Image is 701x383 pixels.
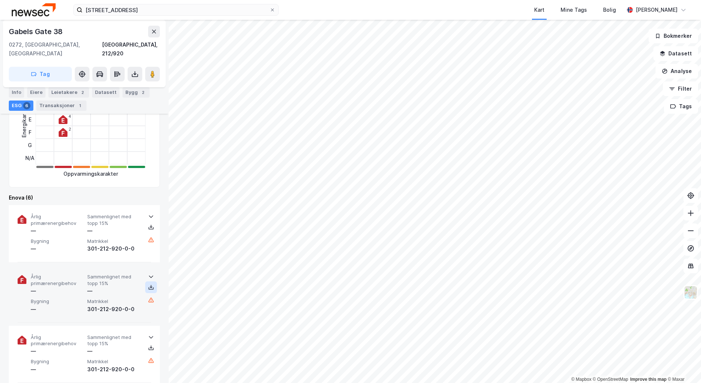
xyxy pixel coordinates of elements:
div: Oppvarmingskarakter [63,169,118,178]
span: Årlig primærenergibehov [31,274,84,287]
div: Gabels Gate 38 [9,26,64,37]
div: — [31,305,84,314]
div: Eiere [27,87,45,98]
div: 301-212-920-0-0 [87,305,141,314]
span: Årlig primærenergibehov [31,214,84,226]
div: [GEOGRAPHIC_DATA], 212/920 [102,40,160,58]
div: Transaksjoner [36,101,87,111]
div: [PERSON_NAME] [636,6,678,14]
button: Bokmerker [649,29,698,43]
div: G [25,139,34,152]
img: newsec-logo.f6e21ccffca1b3a03d2d.png [12,3,56,16]
div: 301-212-920-0-0 [87,244,141,253]
div: — [87,226,141,235]
div: Bolig [603,6,616,14]
div: Energikarakter [20,101,29,138]
div: 2 [139,89,147,96]
div: Kontrollprogram for chat [664,348,701,383]
span: Matrikkel [87,238,141,244]
div: 0272, [GEOGRAPHIC_DATA], [GEOGRAPHIC_DATA] [9,40,102,58]
button: Tag [9,67,72,81]
span: Bygning [31,298,84,304]
div: 2 [69,127,71,131]
div: Enova (6) [9,193,160,202]
a: OpenStreetMap [593,377,628,382]
div: — [31,287,84,295]
span: Sammenlignet med topp 15% [87,274,141,287]
span: Sammenlignet med topp 15% [87,334,141,347]
img: Z [684,285,698,299]
span: Matrikkel [87,358,141,365]
a: Improve this map [630,377,667,382]
div: — [87,287,141,295]
div: F [25,126,34,139]
div: ESG [9,101,33,111]
div: 2 [79,89,86,96]
button: Tags [664,99,698,114]
button: Filter [663,81,698,96]
input: Søk på adresse, matrikkel, gårdeiere, leietakere eller personer [82,4,269,15]
div: Datasett [92,87,120,98]
div: 4 [69,114,71,118]
span: Sammenlignet med topp 15% [87,214,141,226]
button: Datasett [653,46,698,61]
iframe: Chat Widget [664,348,701,383]
div: 6 [23,102,30,109]
span: Matrikkel [87,298,141,304]
a: Mapbox [571,377,591,382]
button: Analyse [656,64,698,79]
div: — [87,347,141,355]
div: Leietakere [48,87,89,98]
div: — [31,244,84,253]
div: Bygg [122,87,150,98]
div: — [31,365,84,374]
div: E [25,113,34,126]
span: Bygning [31,238,84,244]
span: Årlig primærenergibehov [31,334,84,347]
div: Info [9,87,24,98]
div: Mine Tags [561,6,587,14]
div: Kart [534,6,544,14]
div: N/A [25,152,34,164]
div: — [31,226,84,235]
div: 1 [76,102,84,109]
div: — [31,347,84,355]
span: Bygning [31,358,84,365]
div: 301-212-920-0-0 [87,365,141,374]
